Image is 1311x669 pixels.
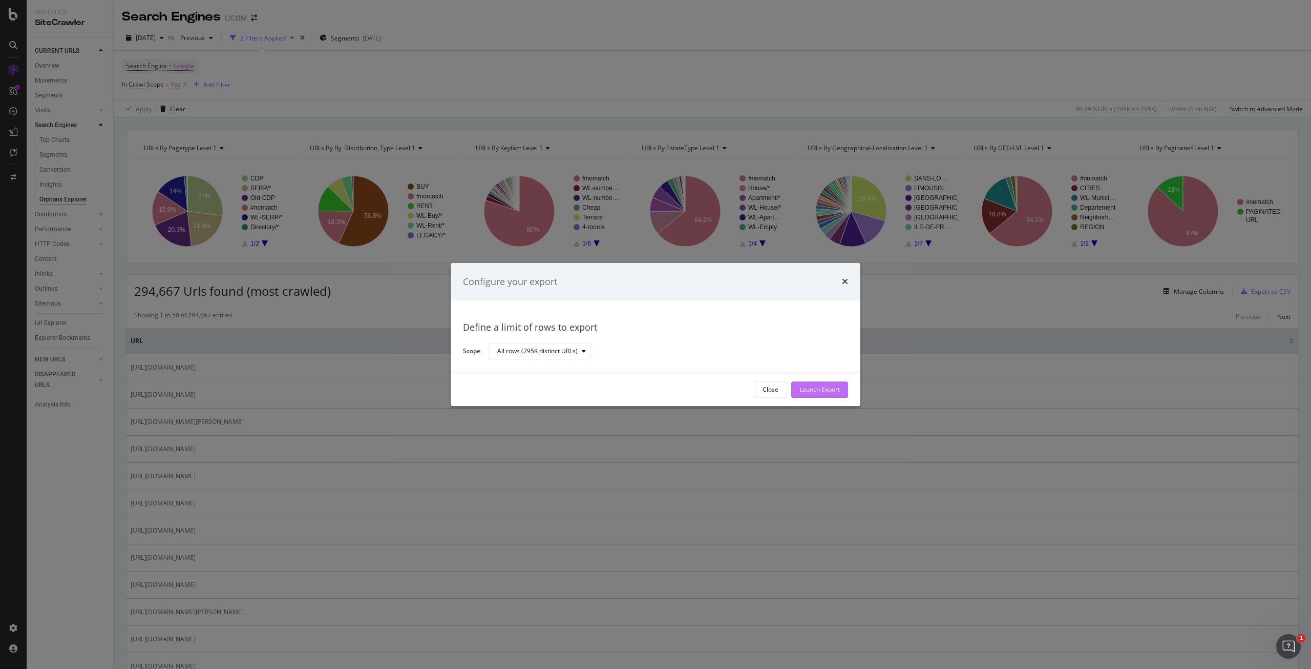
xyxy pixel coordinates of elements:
div: Launch Export [799,386,840,394]
div: Configure your export [463,275,557,289]
label: Scope [463,347,480,358]
button: Close [754,381,787,398]
div: All rows (295K distinct URLs) [497,349,578,355]
button: All rows (295K distinct URLs) [489,343,590,360]
div: times [842,275,848,289]
div: modal [451,263,860,406]
button: Launch Export [791,381,848,398]
div: Close [763,386,778,394]
div: Define a limit of rows to export [463,321,848,335]
span: 1 [1297,634,1305,642]
iframe: Intercom live chat [1276,634,1301,659]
